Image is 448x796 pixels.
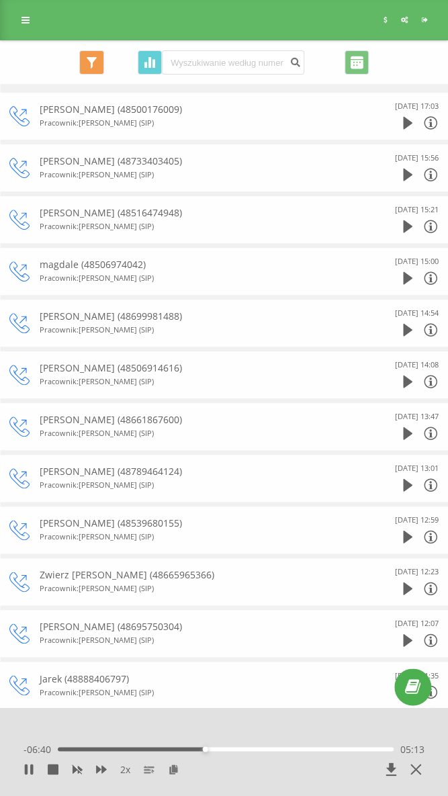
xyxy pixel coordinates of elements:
div: [PERSON_NAME] (48500176009) [40,103,351,116]
div: Pracownik : [PERSON_NAME] (SIP) [40,116,351,130]
div: Zwierz [PERSON_NAME] (48665965366) [40,568,351,582]
div: Pracownik : [PERSON_NAME] (SIP) [40,168,351,181]
div: Pracownik : [PERSON_NAME] (SIP) [40,427,351,440]
div: [PERSON_NAME] (48789464124) [40,465,351,478]
div: Pracownik : [PERSON_NAME] (SIP) [40,633,351,647]
div: Pracownik : [PERSON_NAME] (SIP) [40,530,351,543]
span: 2 x [120,762,130,776]
div: [DATE] 15:56 [395,151,439,165]
div: Pracownik : [PERSON_NAME] (SIP) [40,220,351,233]
div: Pracownik : [PERSON_NAME] (SIP) [40,478,351,492]
div: [DATE] 13:01 [395,461,439,475]
div: [PERSON_NAME] (48506914616) [40,361,351,375]
div: Pracownik : [PERSON_NAME] (SIP) [40,271,351,285]
div: Pracownik : [PERSON_NAME] (SIP) [40,323,351,337]
div: [PERSON_NAME] (48699981488) [40,310,351,323]
div: [PERSON_NAME] (48539680155) [40,517,351,530]
div: [DATE] 12:23 [395,565,439,578]
div: [DATE] 15:21 [395,203,439,216]
span: - 06:40 [24,742,58,756]
div: [DATE] 14:54 [395,306,439,320]
div: [PERSON_NAME] (48661867600) [40,413,351,427]
input: Wyszukiwanie według numeru [162,50,304,75]
div: [DATE] 17:03 [395,99,439,113]
div: Pracownik : [PERSON_NAME] (SIP) [40,582,351,595]
div: [PERSON_NAME] (48516474948) [40,206,351,220]
div: [DATE] 15:00 [395,255,439,268]
div: [DATE] 12:07 [395,617,439,630]
div: [PERSON_NAME] (48695750304) [40,620,351,633]
div: Jarek (48888406797) [40,672,351,685]
span: 05:13 [400,742,424,756]
div: Accessibility label [203,746,208,752]
div: Pracownik : [PERSON_NAME] (SIP) [40,685,351,699]
div: [PERSON_NAME] (48733403405) [40,154,351,168]
div: [DATE] 14:08 [395,358,439,371]
div: magdale (48506974042) [40,258,351,271]
div: Pracownik : [PERSON_NAME] (SIP) [40,375,351,388]
div: [DATE] 12:59 [395,513,439,527]
div: [DATE] 13:47 [395,410,439,423]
